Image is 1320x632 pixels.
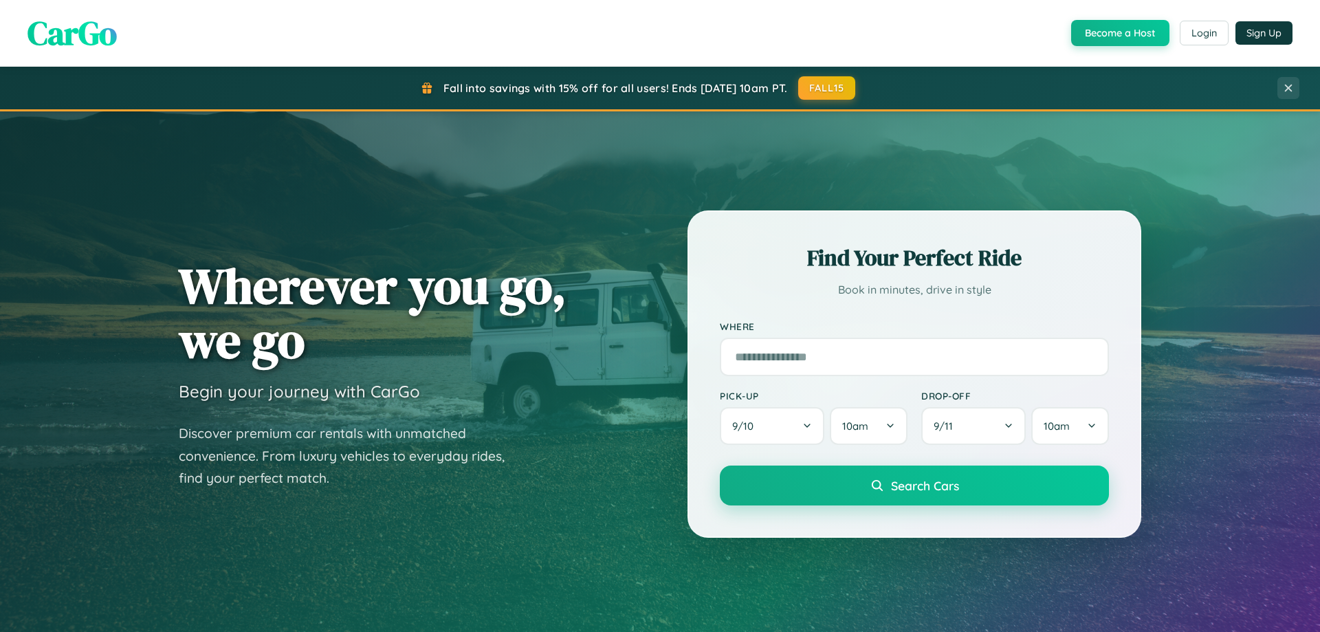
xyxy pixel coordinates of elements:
[1071,20,1169,46] button: Become a Host
[179,381,420,402] h3: Begin your journey with CarGo
[27,10,117,56] span: CarGo
[921,390,1109,402] label: Drop-off
[921,407,1026,445] button: 9/11
[179,422,522,490] p: Discover premium car rentals with unmatched convenience. From luxury vehicles to everyday rides, ...
[1031,407,1109,445] button: 10am
[830,407,907,445] button: 10am
[842,419,868,433] span: 10am
[720,466,1109,505] button: Search Cars
[720,243,1109,273] h2: Find Your Perfect Ride
[179,259,566,367] h1: Wherever you go, we go
[720,390,907,402] label: Pick-up
[1235,21,1292,45] button: Sign Up
[720,280,1109,300] p: Book in minutes, drive in style
[934,419,960,433] span: 9 / 11
[720,320,1109,332] label: Where
[1044,419,1070,433] span: 10am
[720,407,824,445] button: 9/10
[732,419,760,433] span: 9 / 10
[798,76,856,100] button: FALL15
[443,81,788,95] span: Fall into savings with 15% off for all users! Ends [DATE] 10am PT.
[1180,21,1229,45] button: Login
[891,478,959,493] span: Search Cars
